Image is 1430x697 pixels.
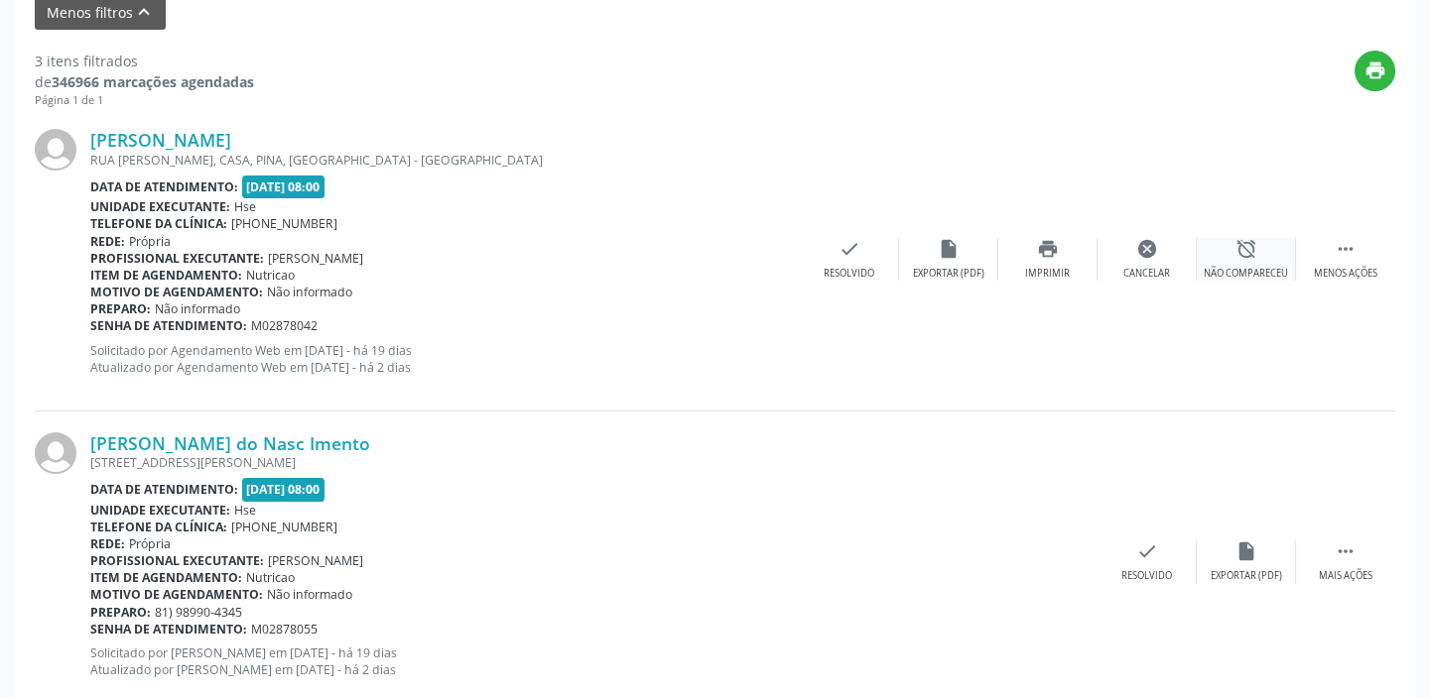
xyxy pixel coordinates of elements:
[251,621,318,638] span: M02878055
[90,552,264,569] b: Profissional executante:
[90,198,230,215] b: Unidade executante:
[35,432,76,474] img: img
[242,175,325,198] span: [DATE] 08:00
[90,644,1098,678] p: Solicitado por [PERSON_NAME] em [DATE] - há 19 dias Atualizado por [PERSON_NAME] em [DATE] - há 2...
[267,586,352,603] span: Não informado
[90,342,800,376] p: Solicitado por Agendamento Web em [DATE] - há 19 dias Atualizado por Agendamento Web em [DATE] - ...
[1319,569,1372,583] div: Mais ações
[90,621,247,638] b: Senha de atendimento:
[231,519,337,535] span: [PHONE_NUMBER]
[90,250,264,267] b: Profissional executante:
[90,535,125,552] b: Rede:
[251,317,318,334] span: M02878042
[1235,540,1257,562] i: insert_drive_file
[242,478,325,501] span: [DATE] 08:00
[155,604,242,621] span: 81) 98990-4345
[1136,238,1158,260] i: cancel
[246,569,295,586] span: Nutricao
[90,317,247,334] b: Senha de atendimento:
[1365,59,1386,81] i: print
[90,569,242,586] b: Item de agendamento:
[246,267,295,284] span: Nutricao
[35,129,76,171] img: img
[90,519,227,535] b: Telefone da clínica:
[129,233,171,250] span: Própria
[1314,267,1377,281] div: Menos ações
[52,72,254,91] strong: 346966 marcações agendadas
[1204,267,1288,281] div: Não compareceu
[90,267,242,284] b: Item de agendamento:
[90,586,263,603] b: Motivo de agendamento:
[1121,569,1172,583] div: Resolvido
[1235,238,1257,260] i: alarm_off
[90,129,231,151] a: [PERSON_NAME]
[1211,569,1282,583] div: Exportar (PDF)
[90,432,370,454] a: [PERSON_NAME] do Nasc Imento
[35,92,254,109] div: Página 1 de 1
[90,152,800,169] div: RUA [PERSON_NAME], CASA, PINA, [GEOGRAPHIC_DATA] - [GEOGRAPHIC_DATA]
[155,300,240,317] span: Não informado
[90,454,1098,471] div: [STREET_ADDRESS][PERSON_NAME]
[268,250,363,267] span: [PERSON_NAME]
[267,284,352,300] span: Não informado
[133,1,155,23] i: keyboard_arrow_up
[913,267,984,281] div: Exportar (PDF)
[90,300,151,317] b: Preparo:
[938,238,960,260] i: insert_drive_file
[1136,540,1158,562] i: check
[129,535,171,552] span: Própria
[1037,238,1059,260] i: print
[231,215,337,232] span: [PHONE_NUMBER]
[90,284,263,300] b: Motivo de agendamento:
[90,215,227,232] b: Telefone da clínica:
[268,552,363,569] span: [PERSON_NAME]
[35,71,254,92] div: de
[90,233,125,250] b: Rede:
[839,238,860,260] i: check
[1335,238,1357,260] i: 
[90,481,238,498] b: Data de atendimento:
[90,604,151,621] b: Preparo:
[1355,51,1395,91] button: print
[35,51,254,71] div: 3 itens filtrados
[234,198,256,215] span: Hse
[1025,267,1070,281] div: Imprimir
[1335,540,1357,562] i: 
[1123,267,1170,281] div: Cancelar
[234,502,256,519] span: Hse
[90,502,230,519] b: Unidade executante:
[90,178,238,195] b: Data de atendimento:
[824,267,874,281] div: Resolvido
